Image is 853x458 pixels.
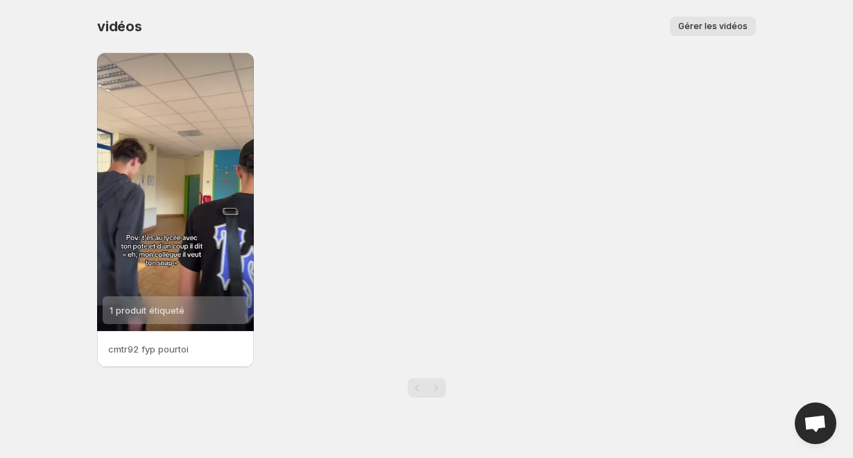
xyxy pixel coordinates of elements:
span: Gérer les vidéos [678,21,748,32]
span: 1 produit étiqueté [110,305,184,316]
nav: Pagination [408,378,446,398]
span: vidéos [97,18,142,35]
p: cmtr92 fyp pourtoi [108,342,243,356]
button: Gérer les vidéos [670,17,756,36]
div: Ouvrir le chat [795,402,836,444]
